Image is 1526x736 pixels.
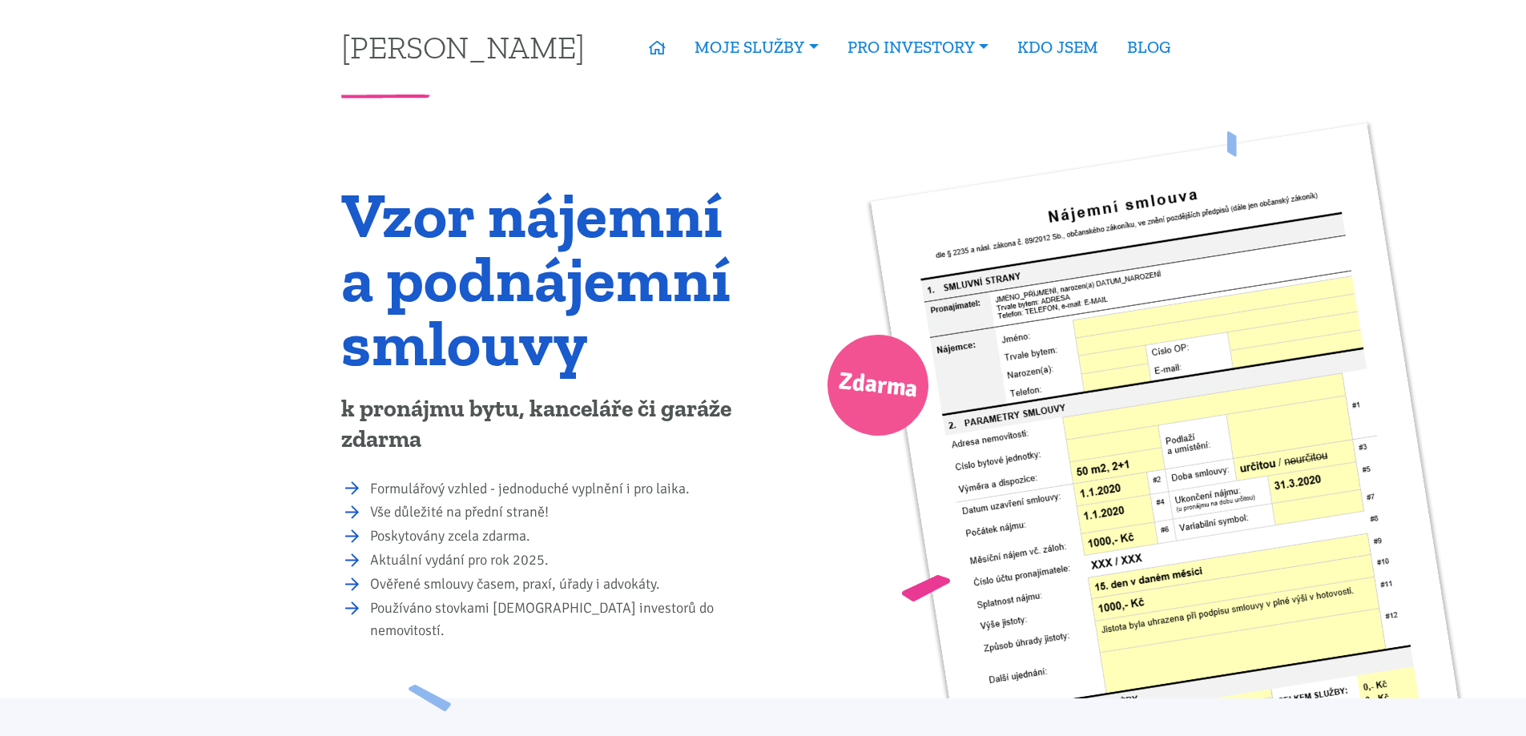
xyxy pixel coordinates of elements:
li: Vše důležité na přední straně! [370,501,752,524]
a: PRO INVESTORY [833,29,1003,66]
span: Zdarma [836,360,920,411]
li: Formulářový vzhled - jednoduché vyplnění i pro laika. [370,478,752,501]
li: Aktuální vydání pro rok 2025. [370,549,752,572]
p: k pronájmu bytu, kanceláře či garáže zdarma [341,394,752,455]
li: Poskytovány zcela zdarma. [370,525,752,548]
li: Používáno stovkami [DEMOGRAPHIC_DATA] investorů do nemovitostí. [370,597,752,642]
a: [PERSON_NAME] [341,31,585,62]
a: MOJE SLUŽBY [680,29,832,66]
a: BLOG [1113,29,1185,66]
li: Ověřené smlouvy časem, praxí, úřady i advokáty. [370,573,752,596]
a: KDO JSEM [1003,29,1113,66]
h1: Vzor nájemní a podnájemní smlouvy [341,183,752,375]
